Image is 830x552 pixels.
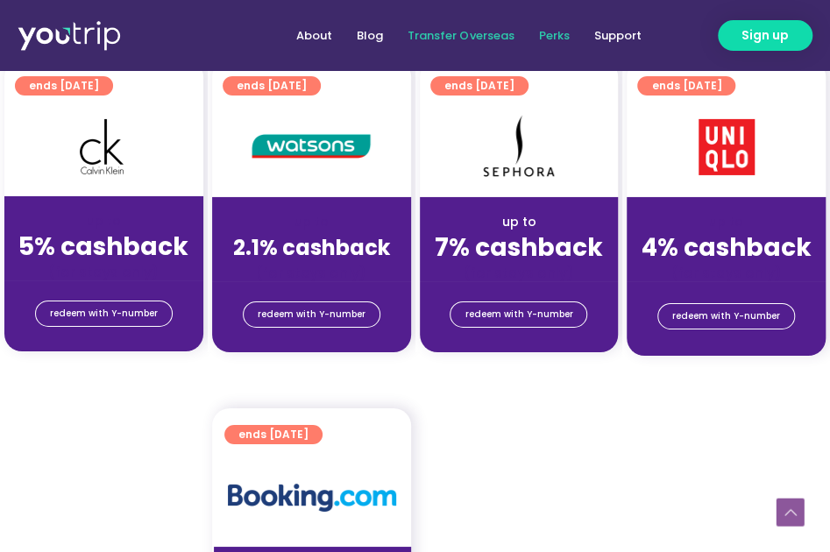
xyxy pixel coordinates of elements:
span: ends [DATE] [29,76,99,96]
div: up to [18,212,189,230]
a: redeem with Y-number [35,301,173,327]
a: redeem with Y-number [243,301,380,328]
strong: 2.1% cashback [233,233,390,262]
div: up to [226,213,397,231]
a: Blog [344,19,395,52]
a: ends [DATE] [637,76,735,96]
a: Perks [526,19,581,52]
a: redeem with Y-number [657,303,795,329]
div: up to [641,213,812,231]
span: redeem with Y-number [258,302,365,327]
strong: 7% cashback [435,230,603,265]
div: (for stays only) [434,264,605,282]
span: ends [DATE] [444,76,514,96]
span: redeem with Y-number [50,301,158,326]
a: ends [DATE] [430,76,529,96]
a: About [284,19,344,52]
strong: 5% cashback [18,230,188,264]
div: up to [434,213,605,231]
a: ends [DATE] [223,76,321,96]
span: redeem with Y-number [465,302,572,327]
a: ends [DATE] [224,425,323,444]
a: redeem with Y-number [450,301,587,328]
span: redeem with Y-number [672,304,780,329]
span: ends [DATE] [238,425,309,444]
a: Transfer Overseas [395,19,526,52]
a: Sign up [718,20,812,51]
div: (for stays only) [641,264,812,282]
span: ends [DATE] [651,76,721,96]
div: (for stays only) [18,263,189,281]
span: Sign up [741,26,789,45]
span: ends [DATE] [237,76,307,96]
nav: Menu [176,19,653,52]
strong: 4% cashback [642,230,812,265]
a: ends [DATE] [15,76,113,96]
div: (for stays only) [226,264,397,282]
a: Support [581,19,653,52]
